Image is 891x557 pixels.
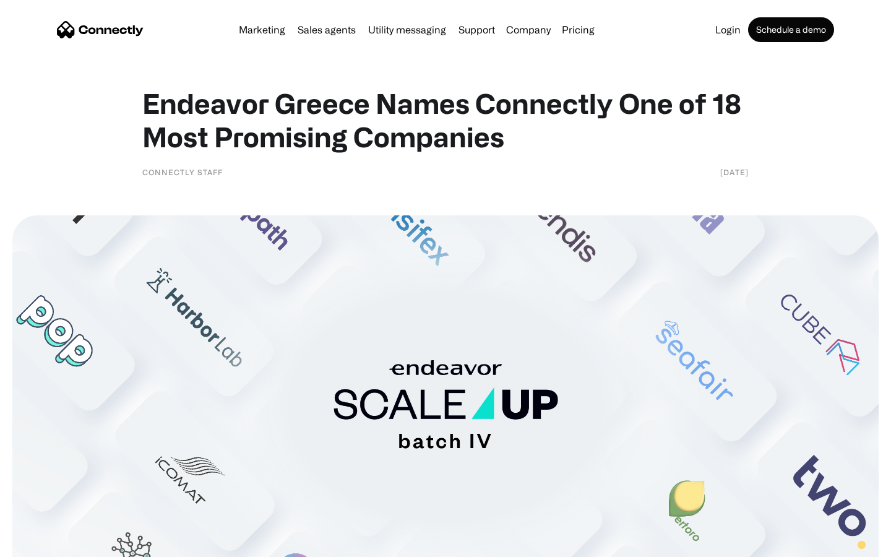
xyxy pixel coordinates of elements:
[454,25,500,35] a: Support
[142,87,749,153] h1: Endeavor Greece Names Connectly One of 18 Most Promising Companies
[720,166,749,178] div: [DATE]
[748,17,834,42] a: Schedule a demo
[363,25,451,35] a: Utility messaging
[710,25,746,35] a: Login
[506,21,551,38] div: Company
[557,25,600,35] a: Pricing
[25,535,74,553] ul: Language list
[142,166,223,178] div: Connectly Staff
[234,25,290,35] a: Marketing
[12,535,74,553] aside: Language selected: English
[293,25,361,35] a: Sales agents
